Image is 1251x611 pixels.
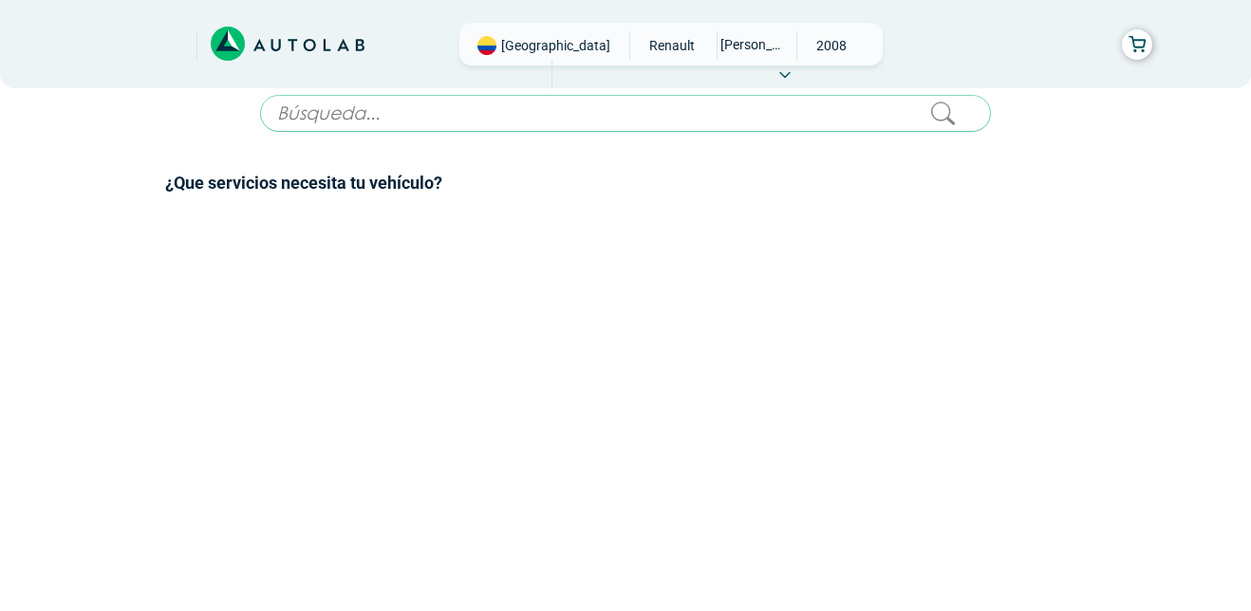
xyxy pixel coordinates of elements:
span: [PERSON_NAME] [718,31,785,58]
h2: ¿Que servicios necesita tu vehículo? [165,171,1086,195]
span: 2008 [797,31,865,60]
span: RENAULT [638,31,705,60]
img: Flag of COLOMBIA [477,36,496,55]
span: [GEOGRAPHIC_DATA] [501,36,610,55]
input: Búsqueda... [260,95,991,132]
